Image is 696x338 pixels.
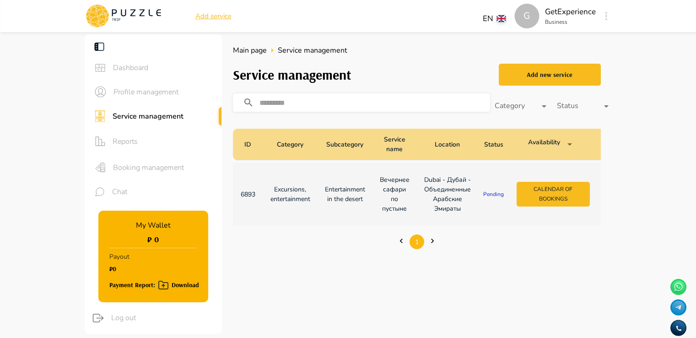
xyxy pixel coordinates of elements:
p: EN [483,13,493,25]
button: Payment Report: Download [109,275,199,291]
div: Payment Report: Download [109,279,199,291]
p: GetExperience [545,6,596,18]
a: Next page [425,236,440,247]
div: sidebar iconsProfile management [85,80,222,104]
nav: breadcrumb [233,45,601,56]
span: Service management [113,111,215,122]
p: Service name [378,135,411,154]
p: Entertainment in the desert [325,185,365,204]
p: Category [277,140,303,149]
p: Subcategory [326,140,363,149]
span: Chat [112,186,215,197]
button: logout [90,310,107,327]
div: logoutLog out [82,306,222,330]
p: 6893 [240,190,256,199]
span: Reports [113,136,215,147]
span: Profile management [113,87,215,98]
h1: ₽ 0 [147,234,159,244]
img: lang [497,15,506,22]
span: Booking management [113,162,215,173]
button: search [239,93,265,112]
p: Payout [109,248,129,265]
p: Business [545,18,596,26]
button: sidebar icons [92,108,108,125]
div: sidebar iconsDashboard [85,56,222,80]
a: Previous page [394,236,409,247]
button: sidebar icons [92,83,109,100]
div: G [515,4,540,28]
button: sidebar icons [92,158,108,177]
span: Service management [278,45,347,56]
a: Main page [233,45,267,56]
p: Вечернее сафари по пустыне [380,175,410,213]
p: Availability [528,137,560,151]
h1: ₽0 [109,265,129,273]
p: Location [435,140,460,149]
div: sidebar iconsChat [85,180,222,203]
p: ID [244,140,251,149]
a: Page 1 is your current page [410,235,424,249]
div: sidebar iconsBooking management [85,154,222,180]
p: Excursions, entertainment [270,185,310,204]
span: Dashboard [113,62,215,73]
a: Add service [195,11,232,22]
h3: Service management [233,67,351,83]
div: sidebar iconsService management [85,104,222,128]
button: Calendar of bookings [517,182,590,207]
button: Add new service [499,64,601,86]
p: Status [484,140,503,149]
button: sidebar icons [92,184,108,200]
button: sidebar icons [92,132,108,151]
a: Add new service [499,61,601,88]
p: Dubai - Дубай - Объединенные Арабские Эмираты [424,175,471,213]
button: sidebar icons [92,60,108,76]
div: sidebar iconsReports [85,128,222,154]
span: Log out [111,312,215,323]
span: Main page [233,45,267,55]
p: My Wallet [136,220,171,231]
div: Add new service [527,69,572,81]
p: Pending [479,190,508,198]
ul: Pagination [233,228,601,256]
